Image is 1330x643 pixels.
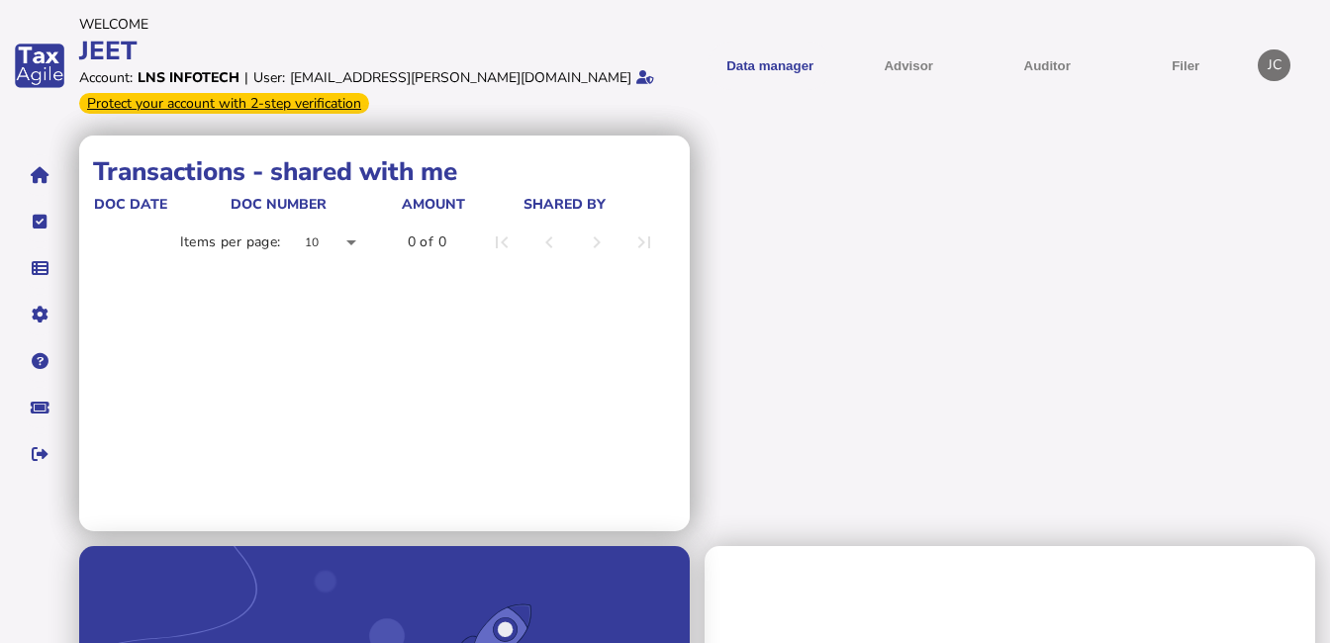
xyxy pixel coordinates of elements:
[19,433,60,475] button: Sign out
[79,34,658,68] div: JEET
[94,195,167,214] div: doc date
[636,70,654,84] i: Email verified
[19,294,60,335] button: Manage settings
[985,42,1109,90] button: Auditor
[253,68,285,87] div: User:
[32,268,48,269] i: Data manager
[231,195,327,214] div: doc number
[94,195,229,214] div: doc date
[402,195,465,214] div: Amount
[231,195,399,214] div: doc number
[523,195,606,214] div: shared by
[79,68,133,87] div: Account:
[708,42,832,90] button: Shows a dropdown of Data manager options
[402,195,522,214] div: Amount
[79,15,658,34] div: Welcome
[79,93,369,114] div: From Oct 1, 2025, 2-step verification will be required to login. Set it up now...
[523,195,672,214] div: shared by
[19,247,60,289] button: Data manager
[244,68,248,87] div: |
[180,232,281,252] div: Items per page:
[408,232,446,252] div: 0 of 0
[1123,42,1248,90] button: Filer
[138,68,239,87] div: LNS INFOTECH
[19,340,60,382] button: Help pages
[19,201,60,242] button: Tasks
[846,42,971,90] button: Shows a dropdown of VAT Advisor options
[1258,49,1290,82] div: Profile settings
[290,68,631,87] div: [EMAIL_ADDRESS][PERSON_NAME][DOMAIN_NAME]
[668,42,1248,90] menu: navigate products
[19,154,60,196] button: Home
[93,154,676,189] h1: Transactions - shared with me
[19,387,60,428] button: Raise a support ticket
